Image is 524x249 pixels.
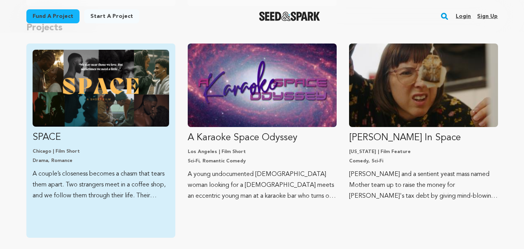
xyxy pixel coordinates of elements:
[188,44,337,202] a: Fund A Karaoke Space Odyssey
[33,158,169,164] p: Drama, Romance
[259,12,320,21] a: Seed&Spark Homepage
[33,169,169,201] p: A couple’s closeness becomes a chasm that tears them apart. Two strangers meet in a coffee shop, ...
[456,10,471,23] a: Login
[188,149,337,155] p: Los Angeles | Film Short
[33,131,169,144] p: SPACE
[349,44,498,202] a: Fund Darla In Space
[188,158,337,164] p: Sci-Fi, Romantic Comedy
[477,10,498,23] a: Sign up
[84,9,139,23] a: Start a project
[188,132,337,144] p: A Karaoke Space Odyssey
[349,158,498,164] p: Comedy, Sci-Fi
[33,50,169,201] a: Fund SPACE
[349,132,498,144] p: [PERSON_NAME] In Space
[349,149,498,155] p: [US_STATE] | Film Feature
[26,9,80,23] a: Fund a project
[349,169,498,202] p: [PERSON_NAME] and a sentient yeast mass named Mother team up to raise the money for [PERSON_NAME]...
[259,12,320,21] img: Seed&Spark Logo Dark Mode
[33,148,169,155] p: Chicago | Film Short
[188,169,337,202] p: A young undocumented [DEMOGRAPHIC_DATA] woman looking for a [DEMOGRAPHIC_DATA] meets an eccentric...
